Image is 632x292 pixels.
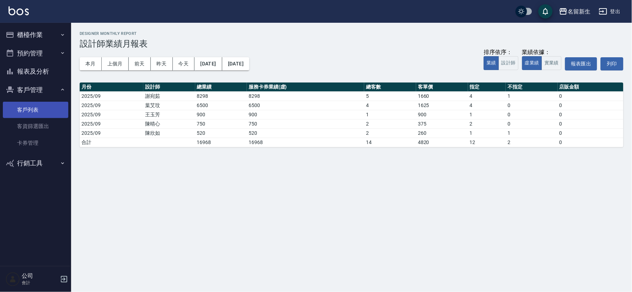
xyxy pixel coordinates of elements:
button: 昨天 [151,57,173,70]
button: 前天 [129,57,151,70]
td: 1660 [416,91,468,101]
td: 2025/09 [80,128,143,138]
button: 行銷工具 [3,154,68,172]
th: 總業績 [195,83,247,92]
td: 2 [364,128,416,138]
td: 375 [416,119,468,128]
a: 卡券管理 [3,135,68,151]
td: 520 [195,128,247,138]
td: 900 [416,110,468,119]
td: 16968 [247,138,364,147]
button: save [538,4,553,18]
td: 謝宛茹 [143,91,195,101]
td: 0 [506,101,558,110]
img: Person [6,272,20,286]
td: 1 [506,128,558,138]
td: 葉艾玟 [143,101,195,110]
button: 客戶管理 [3,81,68,99]
td: 2 [468,119,506,128]
td: 1625 [416,101,468,110]
td: 1 [468,128,506,138]
td: 王玉芳 [143,110,195,119]
button: 上個月 [102,57,129,70]
a: 客戶列表 [3,102,68,118]
h5: 公司 [22,272,58,280]
button: 實業績 [542,56,562,70]
button: 列印 [601,57,623,70]
a: 客資篩選匯出 [3,118,68,134]
div: 名留新生 [568,7,590,16]
td: 0 [558,101,623,110]
td: 8298 [195,91,247,101]
th: 月份 [80,83,143,92]
td: 750 [195,119,247,128]
td: 1 [506,91,558,101]
td: 4 [364,101,416,110]
td: 合計 [80,138,143,147]
th: 店販金額 [558,83,623,92]
td: 2025/09 [80,91,143,101]
button: 櫃檯作業 [3,26,68,44]
button: 業績 [484,56,499,70]
td: 2025/09 [80,101,143,110]
h2: Designer Monthly Report [80,31,623,36]
th: 指定 [468,83,506,92]
td: 陳晴心 [143,119,195,128]
td: 260 [416,128,468,138]
button: 今天 [173,57,195,70]
div: 排序依序： [484,49,519,56]
td: 900 [195,110,247,119]
td: 12 [468,138,506,147]
td: 1 [364,110,416,119]
td: 2025/09 [80,110,143,119]
td: 520 [247,128,364,138]
td: 6500 [247,101,364,110]
td: 14 [364,138,416,147]
td: 0 [506,110,558,119]
button: [DATE] [195,57,222,70]
div: 業績依據： [522,49,562,56]
button: 名留新生 [556,4,593,19]
td: 6500 [195,101,247,110]
td: 2 [364,119,416,128]
button: 報表匯出 [565,57,597,70]
td: 陳欣如 [143,128,195,138]
td: 16968 [195,138,247,147]
td: 8298 [247,91,364,101]
button: 本月 [80,57,102,70]
td: 0 [506,119,558,128]
h3: 設計師業績月報表 [80,39,623,49]
td: 4 [468,101,506,110]
td: 0 [558,110,623,119]
button: 報表及分析 [3,62,68,81]
button: 設計師 [499,56,519,70]
th: 總客數 [364,83,416,92]
td: 0 [558,91,623,101]
td: 0 [558,128,623,138]
td: 4820 [416,138,468,147]
td: 2025/09 [80,119,143,128]
td: 0 [558,119,623,128]
td: 5 [364,91,416,101]
td: 4 [468,91,506,101]
td: 900 [247,110,364,119]
th: 設計師 [143,83,195,92]
p: 會計 [22,280,58,286]
th: 服務卡券業績(虛) [247,83,364,92]
button: 登出 [596,5,623,18]
td: 2 [506,138,558,147]
button: 預約管理 [3,44,68,63]
td: 750 [247,119,364,128]
button: 虛業績 [522,56,542,70]
td: 1 [468,110,506,119]
th: 不指定 [506,83,558,92]
button: [DATE] [222,57,249,70]
table: a dense table [80,83,623,147]
th: 客單價 [416,83,468,92]
img: Logo [9,6,29,15]
td: 0 [558,138,623,147]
